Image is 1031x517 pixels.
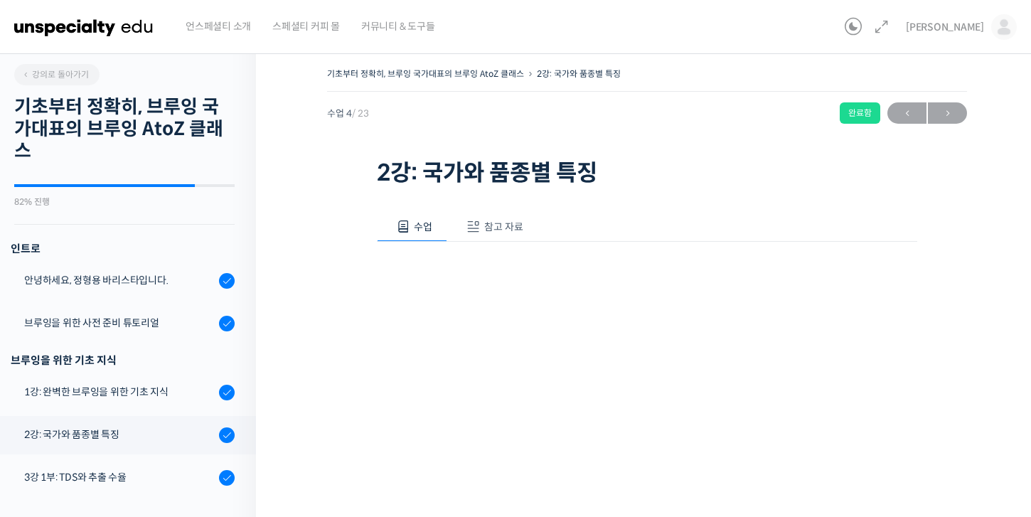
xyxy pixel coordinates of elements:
[377,159,917,186] h1: 2강: 국가와 품종별 특징
[24,427,215,442] div: 2강: 국가와 품종별 특징
[14,64,100,85] a: 강의로 돌아가기
[24,469,215,485] div: 3강 1부: TDS와 추출 수율
[327,68,524,79] a: 기초부터 정확히, 브루잉 국가대표의 브루잉 AtoZ 클래스
[14,198,235,206] div: 82% 진행
[414,220,432,233] span: 수업
[327,109,369,118] span: 수업 4
[24,384,215,400] div: 1강: 완벽한 브루잉을 위한 기초 지식
[484,220,523,233] span: 참고 자료
[537,68,621,79] a: 2강: 국가와 품종별 특징
[14,96,235,163] h2: 기초부터 정확히, 브루잉 국가대표의 브루잉 AtoZ 클래스
[352,107,369,119] span: / 23
[928,104,967,123] span: →
[928,102,967,124] a: 다음→
[24,272,215,288] div: 안녕하세요, 정형용 바리스타입니다.
[24,315,215,331] div: 브루잉을 위한 사전 준비 튜토리얼
[840,102,880,124] div: 완료함
[887,102,926,124] a: ←이전
[906,21,984,33] span: [PERSON_NAME]
[11,239,235,258] h3: 인트로
[21,69,89,80] span: 강의로 돌아가기
[11,351,235,370] div: 브루잉을 위한 기초 지식
[887,104,926,123] span: ←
